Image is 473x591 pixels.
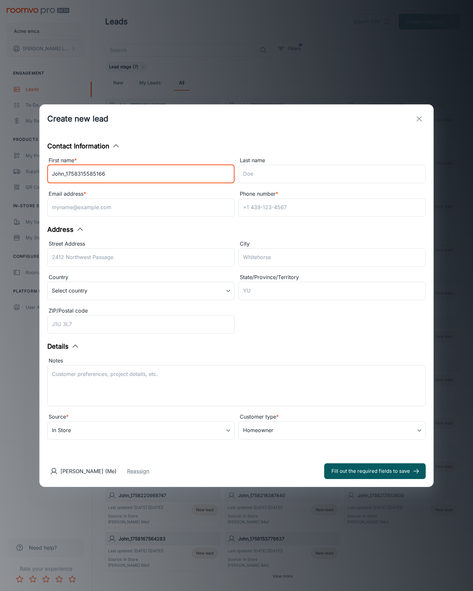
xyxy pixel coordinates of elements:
div: City [238,240,426,248]
div: Street Address [47,240,235,248]
button: Contact Information [47,141,120,151]
input: YU [238,282,426,300]
div: In Store [47,421,235,440]
div: Notes [47,357,426,365]
div: ZIP/Postal code [47,307,235,315]
button: Details [47,341,79,351]
button: Reassign [127,467,149,475]
input: 2412 Northwest Passage [47,248,235,267]
input: John [47,165,235,183]
div: Country [47,273,235,282]
button: Fill out the required fields to save [324,463,426,479]
input: Whitehorse [238,248,426,267]
div: Last name [238,156,426,165]
input: J1U 3L7 [47,315,235,334]
div: Select country [47,282,235,300]
p: [PERSON_NAME] (Me) [60,467,117,475]
h1: Create new lead [47,113,108,125]
input: +1 439-123-4567 [238,198,426,217]
div: Email address [47,190,235,198]
div: Homeowner [238,421,426,440]
button: exit [413,112,426,125]
div: Customer type [238,413,426,421]
div: State/Province/Territory [238,273,426,282]
input: Doe [238,165,426,183]
button: Address [47,225,84,234]
input: myname@example.com [47,198,235,217]
div: Source [47,413,235,421]
div: Phone number [238,190,426,198]
div: First name [47,156,235,165]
